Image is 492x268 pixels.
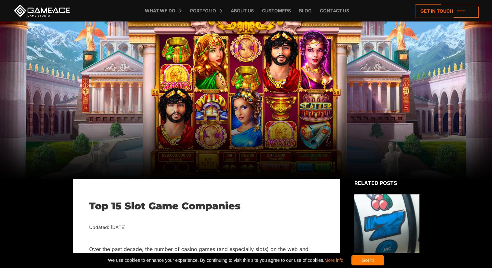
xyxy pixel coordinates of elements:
div: Updated: [DATE] [89,223,323,232]
a: Get in touch [416,4,479,18]
h1: Top 15 Slot Game Companies [89,200,323,212]
div: Related posts [354,179,419,187]
img: Related [354,194,419,254]
div: Got it! [351,255,384,265]
a: More info [324,258,343,263]
span: We use cookies to enhance your experience. By continuing to visit this site you agree to our use ... [108,255,343,265]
